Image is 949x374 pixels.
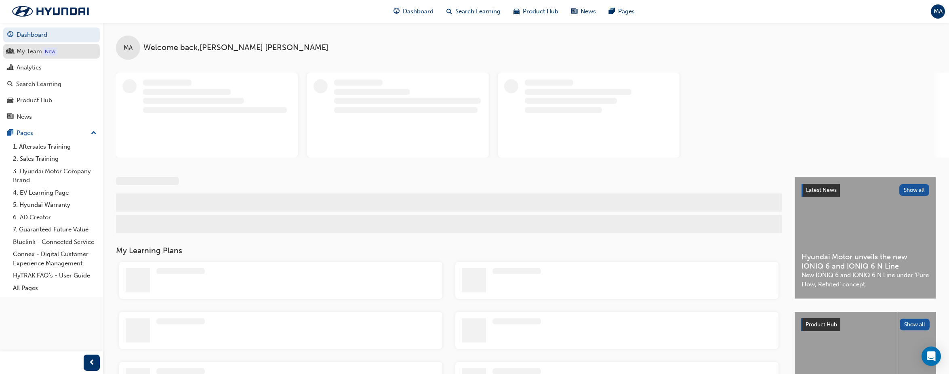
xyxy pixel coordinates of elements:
span: guage-icon [7,32,13,39]
a: 4. EV Learning Page [10,187,100,199]
a: HyTRAK FAQ's - User Guide [10,269,100,282]
a: news-iconNews [565,3,602,20]
span: prev-icon [89,358,95,368]
a: Analytics [3,60,100,75]
button: DashboardMy TeamAnalyticsSearch LearningProduct HubNews [3,26,100,126]
a: News [3,109,100,124]
span: search-icon [446,6,452,17]
h3: My Learning Plans [116,246,782,255]
span: MA [124,43,133,53]
div: Search Learning [16,80,61,89]
a: search-iconSearch Learning [440,3,507,20]
span: Dashboard [403,7,433,16]
a: 7. Guaranteed Future Value [10,223,100,236]
a: 5. Hyundai Warranty [10,199,100,211]
a: pages-iconPages [602,3,641,20]
a: car-iconProduct Hub [507,3,565,20]
a: Product HubShow all [801,318,930,331]
span: Pages [618,7,635,16]
div: Product Hub [17,96,52,105]
button: Pages [3,126,100,141]
a: 1. Aftersales Training [10,141,100,153]
button: Show all [900,319,930,330]
div: My Team [17,47,42,56]
div: Open Intercom Messenger [922,347,941,366]
button: Show all [899,184,930,196]
a: Latest NewsShow allHyundai Motor unveils the new IONIQ 6 and IONIQ 6 N LineNew IONIQ 6 and IONIQ ... [795,177,936,299]
div: News [17,112,32,122]
span: Product Hub [806,321,837,328]
span: up-icon [91,128,97,139]
a: Connex - Digital Customer Experience Management [10,248,100,269]
span: News [581,7,596,16]
div: Pages [17,128,33,138]
a: Dashboard [3,27,100,42]
a: guage-iconDashboard [387,3,440,20]
div: Analytics [17,63,42,72]
span: Product Hub [523,7,558,16]
span: news-icon [7,113,13,121]
span: Latest News [806,187,837,193]
span: pages-icon [7,130,13,137]
img: Trak [4,3,97,20]
a: Search Learning [3,77,100,92]
span: Hyundai Motor unveils the new IONIQ 6 and IONIQ 6 N Line [802,252,929,271]
span: search-icon [7,81,13,88]
span: news-icon [571,6,577,17]
span: Welcome back , [PERSON_NAME] [PERSON_NAME] [143,43,328,53]
a: 2. Sales Training [10,153,100,165]
a: 6. AD Creator [10,211,100,224]
span: people-icon [7,48,13,55]
button: MA [931,4,945,19]
a: Bluelink - Connected Service [10,236,100,248]
span: MA [934,7,943,16]
a: My Team [3,44,100,59]
a: All Pages [10,282,100,294]
span: chart-icon [7,64,13,71]
span: car-icon [7,97,13,104]
a: Latest NewsShow all [802,184,929,197]
span: New IONIQ 6 and IONIQ 6 N Line under ‘Pure Flow, Refined’ concept. [802,271,929,289]
div: Tooltip anchor [43,48,57,56]
a: 3. Hyundai Motor Company Brand [10,165,100,187]
span: pages-icon [609,6,615,17]
span: Search Learning [455,7,501,16]
a: Product Hub [3,93,100,108]
span: guage-icon [393,6,400,17]
span: car-icon [513,6,520,17]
